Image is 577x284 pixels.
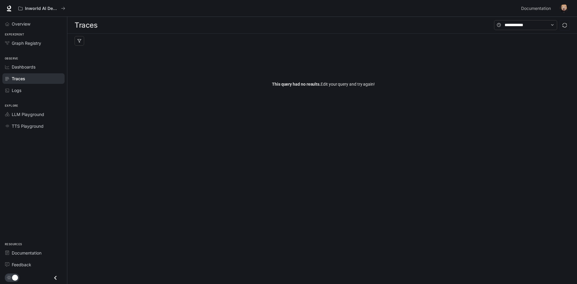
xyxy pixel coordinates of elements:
span: This query had no results. [272,82,321,87]
span: Logs [12,87,21,93]
span: Overview [12,21,30,27]
p: Inworld AI Demos [25,6,59,11]
span: sync [562,23,567,28]
button: All workspaces [16,2,68,14]
span: TTS Playground [12,123,44,129]
a: Documentation [2,248,65,258]
a: Feedback [2,259,65,270]
a: Documentation [519,2,555,14]
a: LLM Playground [2,109,65,120]
a: TTS Playground [2,121,65,131]
span: Traces [12,75,25,82]
button: Close drawer [49,272,62,284]
button: User avatar [558,2,570,14]
span: LLM Playground [12,111,44,118]
span: Graph Registry [12,40,41,46]
a: Overview [2,19,65,29]
span: Dark mode toggle [12,274,18,281]
span: Documentation [12,250,41,256]
span: Dashboards [12,64,35,70]
a: Logs [2,85,65,96]
a: Traces [2,73,65,84]
a: Dashboards [2,62,65,72]
span: Edit your query and try again! [272,81,375,87]
a: Graph Registry [2,38,65,48]
h1: Traces [75,19,97,31]
span: Feedback [12,261,31,268]
img: User avatar [560,4,568,13]
span: Documentation [521,5,551,12]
